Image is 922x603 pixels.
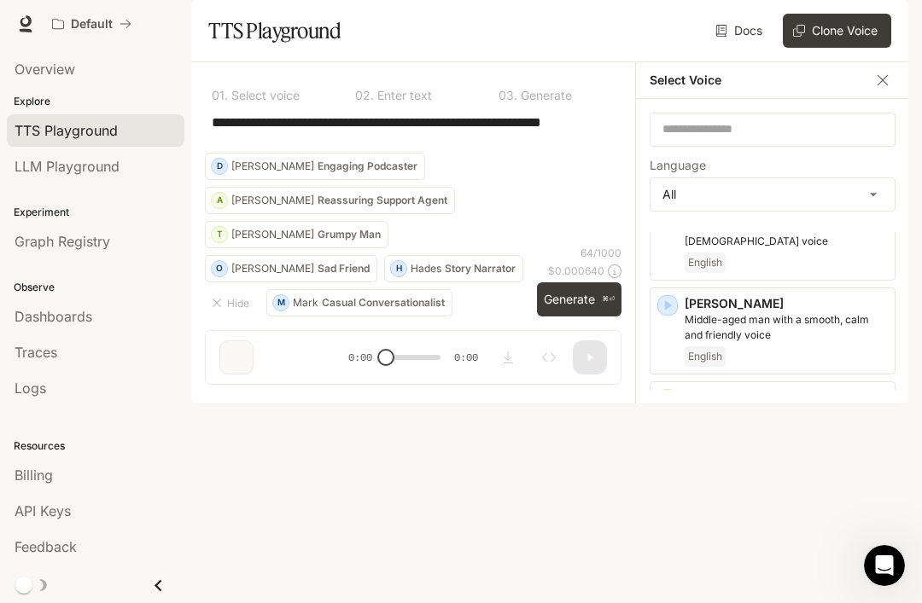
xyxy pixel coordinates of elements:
[517,90,572,101] p: Generate
[783,14,891,48] button: Clone Voice
[205,289,260,316] button: Hide
[391,255,406,282] div: H
[651,178,895,211] div: All
[355,90,374,101] p: 0 2 .
[411,264,441,274] p: Hades
[537,282,621,317] button: Generate⌘⏎
[712,14,769,48] a: Docs
[231,195,314,206] p: [PERSON_NAME]
[318,264,370,274] p: Sad Friend
[231,264,314,274] p: [PERSON_NAME]
[384,255,523,282] button: HHadesStory Narrator
[318,229,381,240] p: Grumpy Man
[685,295,888,312] p: [PERSON_NAME]
[205,255,377,282] button: O[PERSON_NAME]Sad Friend
[685,252,726,273] span: English
[318,161,417,171] p: Engaging Podcaster
[212,255,227,282] div: O
[650,159,706,171] p: Language
[205,221,388,248] button: T[PERSON_NAME]Grumpy Man
[71,17,113,32] p: Default
[499,90,517,101] p: 0 3 .
[44,7,139,41] button: All workspaces
[445,264,516,274] p: Story Narrator
[266,289,452,316] button: MMarkCasual Conversationalist
[685,312,888,343] p: Middle-aged man with a smooth, calm and friendly voice
[685,389,888,406] p: Diego
[293,298,318,308] p: Mark
[602,294,615,304] p: ⌘⏎
[273,289,289,316] div: M
[685,218,888,249] p: Gentle and elegant female voice
[322,298,445,308] p: Casual Conversationalist
[205,187,455,214] button: A[PERSON_NAME]Reassuring Support Agent
[212,153,227,180] div: D
[231,229,314,240] p: [PERSON_NAME]
[864,545,905,586] iframe: Intercom live chat
[212,90,228,101] p: 0 1 .
[208,14,341,48] h1: TTS Playground
[212,221,227,248] div: T
[318,195,447,206] p: Reassuring Support Agent
[231,161,314,171] p: [PERSON_NAME]
[228,90,300,101] p: Select voice
[374,90,432,101] p: Enter text
[205,153,425,180] button: D[PERSON_NAME]Engaging Podcaster
[685,346,726,367] span: English
[212,187,227,214] div: A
